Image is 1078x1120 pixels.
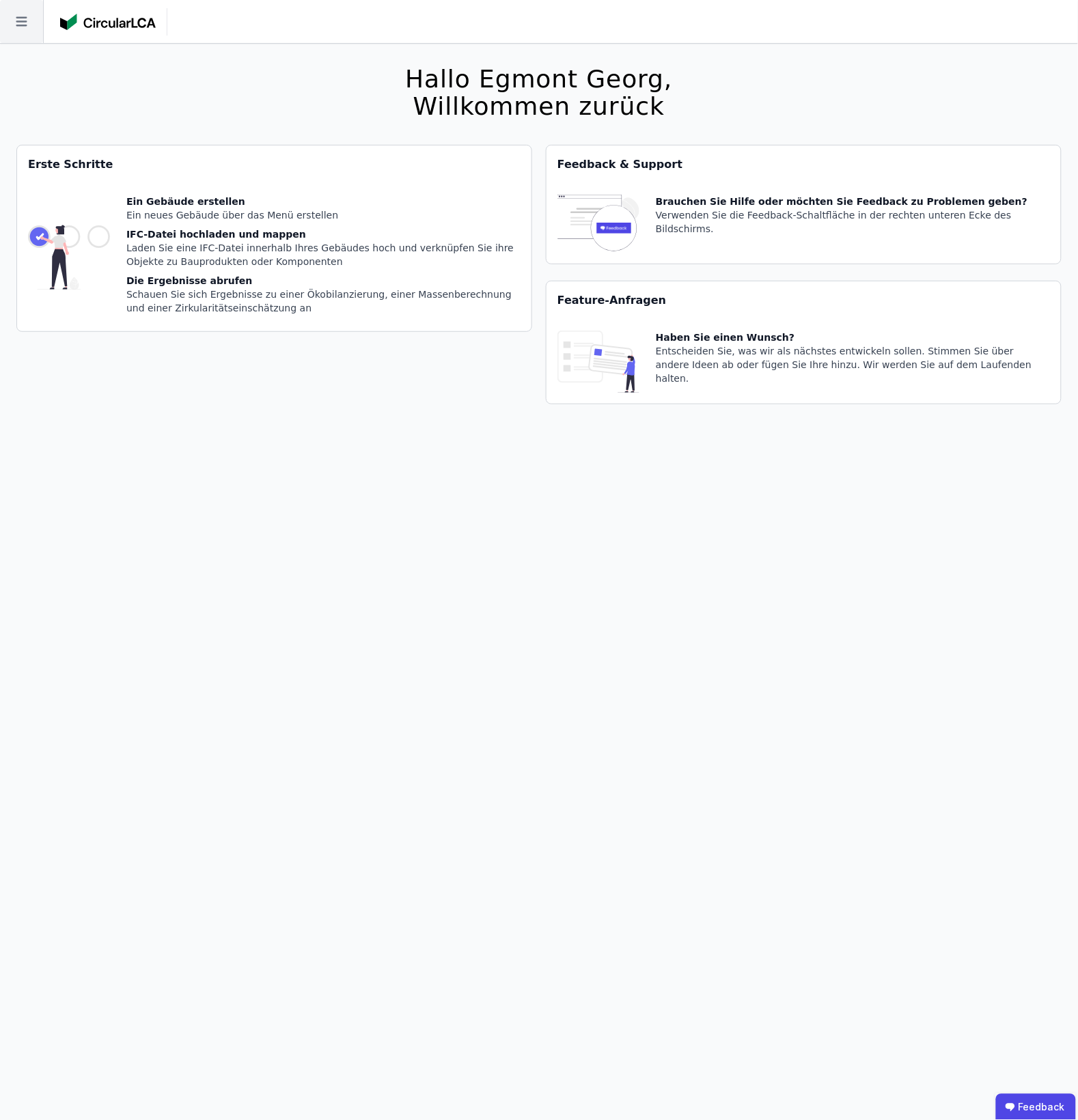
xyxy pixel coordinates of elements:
[656,344,1050,385] div: Entscheiden Sie, was wir als nächstes entwickeln sollen. Stimmen Sie über andere Ideen ab oder fü...
[405,93,672,120] div: Willkommen zurück
[656,331,1050,344] div: Haben Sie einen Wunsch?
[126,195,521,208] div: Ein Gebäude erstellen
[547,145,1061,184] div: Feedback & Support
[126,274,521,288] div: Die Ergebnisse abrufen
[557,331,639,393] img: feature_request_tile-UiXE1qGU.svg
[126,288,521,315] div: Schauen Sie sich Ergebnisse zu einer Ökobilanzierung, einer Massenberechnung und einer Zirkularit...
[17,145,531,184] div: Erste Schritte
[126,208,521,222] div: Ein neues Gebäude über das Menü erstellen
[60,14,156,30] img: Concular
[656,208,1050,236] div: Verwenden Sie die Feedback-Schaltfläche in der rechten unteren Ecke des Bildschirms.
[126,227,521,241] div: IFC-Datei hochladen und mappen
[557,195,639,253] img: feedback-icon-HCTs5lye.svg
[126,241,521,268] div: Laden Sie eine IFC-Datei innerhalb Ihres Gebäudes hoch und verknüpfen Sie ihre Objekte zu Bauprod...
[405,66,672,93] div: Hallo Egmont Georg,
[28,195,110,320] img: getting_started_tile-DrF_GRSv.svg
[547,281,1061,320] div: Feature-Anfragen
[656,195,1050,208] div: Brauchen Sie Hilfe oder möchten Sie Feedback zu Problemen geben?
